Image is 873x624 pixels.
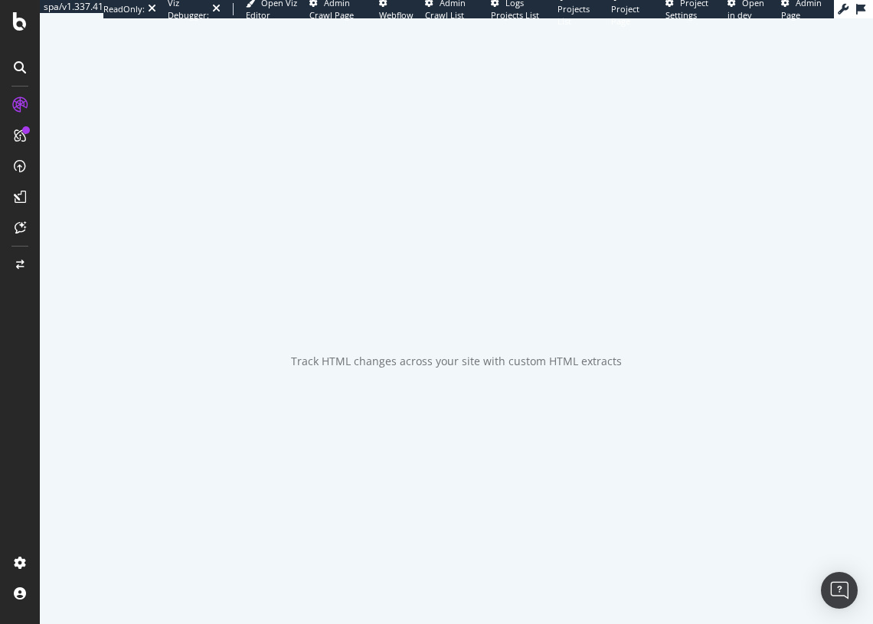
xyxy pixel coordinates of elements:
span: Projects List [557,3,590,27]
span: Project Page [611,3,639,27]
div: Track HTML changes across your site with custom HTML extracts [291,354,622,369]
div: animation [401,274,512,329]
div: Open Intercom Messenger [821,572,858,609]
div: ReadOnly: [103,3,145,15]
span: Webflow [379,9,414,21]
